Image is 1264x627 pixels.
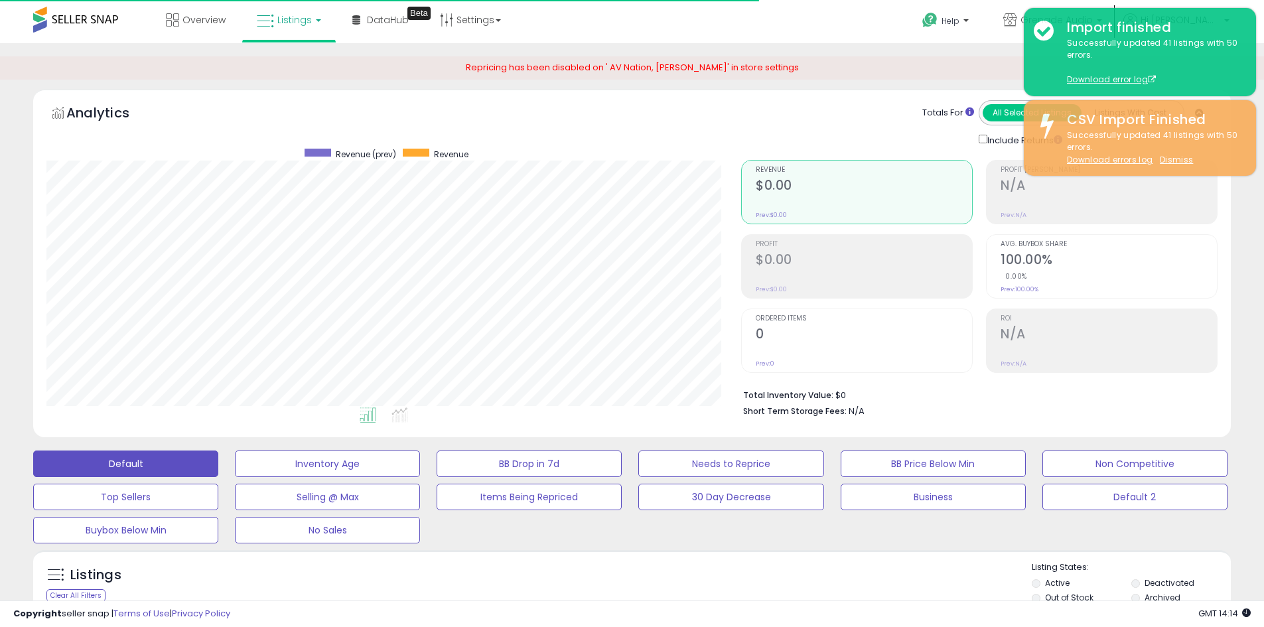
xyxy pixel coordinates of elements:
span: Listings [277,13,312,27]
button: Items Being Repriced [437,484,622,510]
i: Get Help [922,12,938,29]
small: 0.00% [1001,271,1027,281]
span: Profit [756,241,972,248]
small: Prev: N/A [1001,211,1026,219]
div: Successfully updated 41 listings with 50 errors. [1057,129,1246,167]
u: Dismiss [1160,154,1193,165]
span: Ordered Items [756,315,972,322]
span: Repricing has been disabled on ' AV Nation, [PERSON_NAME]' in store settings [466,61,799,74]
button: Default [33,451,218,477]
button: Selling @ Max [235,484,420,510]
span: DataHub [367,13,409,27]
span: Revenue (prev) [336,149,396,160]
div: Totals For [922,107,974,119]
small: Prev: N/A [1001,360,1026,368]
h2: N/A [1001,178,1217,196]
h2: $0.00 [756,252,972,270]
h5: Analytics [66,104,155,125]
span: Avg. Buybox Share [1001,241,1217,248]
button: Non Competitive [1042,451,1228,477]
span: Profit [PERSON_NAME] [1001,167,1217,174]
button: Buybox Below Min [33,517,218,543]
h5: Listings [70,566,121,585]
div: CSV Import Finished [1057,110,1246,129]
button: BB Price Below Min [841,451,1026,477]
label: Active [1045,577,1070,589]
span: 2025-09-16 14:14 GMT [1198,607,1251,620]
a: Privacy Policy [172,607,230,620]
span: Help [942,15,959,27]
div: Tooltip anchor [407,7,431,20]
div: Import finished [1057,18,1246,37]
button: 30 Day Decrease [638,484,823,510]
span: N/A [849,405,865,417]
label: Deactivated [1145,577,1194,589]
p: Listing States: [1032,561,1231,574]
b: Short Term Storage Fees: [743,405,847,417]
span: Revenue [756,167,972,174]
button: Inventory Age [235,451,420,477]
div: Successfully updated 41 listings with 50 errors. [1057,37,1246,86]
b: Total Inventory Value: [743,389,833,401]
button: Business [841,484,1026,510]
small: Prev: 0 [756,360,774,368]
button: BB Drop in 7d [437,451,622,477]
button: All Selected Listings [983,104,1082,121]
small: Prev: 100.00% [1001,285,1038,293]
a: Terms of Use [113,607,170,620]
span: Grenade Audio [1020,13,1093,27]
h2: N/A [1001,326,1217,344]
a: Help [912,2,982,43]
small: Prev: $0.00 [756,211,787,219]
span: ROI [1001,315,1217,322]
span: Revenue [434,149,468,160]
button: Top Sellers [33,484,218,510]
a: Download error log [1067,74,1156,85]
small: Prev: $0.00 [756,285,787,293]
button: Default 2 [1042,484,1228,510]
h2: 0 [756,326,972,344]
button: Needs to Reprice [638,451,823,477]
div: Include Returns [969,132,1078,147]
a: Download errors log [1067,154,1153,165]
strong: Copyright [13,607,62,620]
h2: $0.00 [756,178,972,196]
label: Archived [1145,592,1180,603]
div: Clear All Filters [46,589,105,602]
button: No Sales [235,517,420,543]
h2: 100.00% [1001,252,1217,270]
li: $0 [743,386,1208,402]
label: Out of Stock [1045,592,1093,603]
span: Overview [182,13,226,27]
div: seller snap | | [13,608,230,620]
